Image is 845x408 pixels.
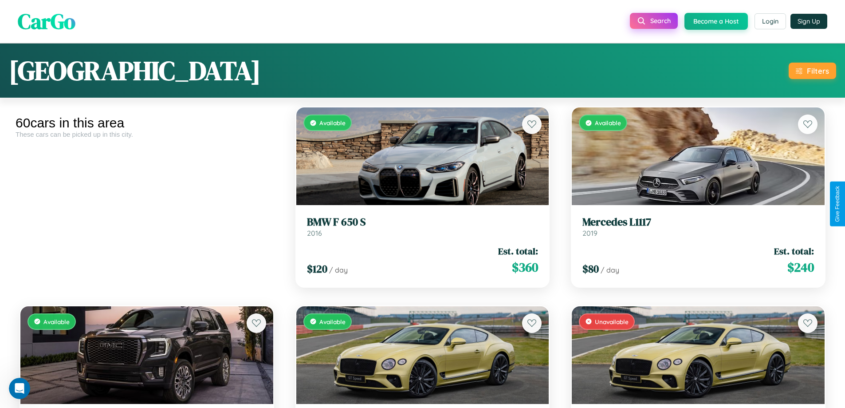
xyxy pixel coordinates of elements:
[9,52,261,89] h1: [GEOGRAPHIC_DATA]
[582,261,599,276] span: $ 80
[755,13,786,29] button: Login
[307,229,322,238] span: 2016
[582,229,597,238] span: 2019
[684,13,748,30] button: Become a Host
[329,265,348,274] span: / day
[789,63,836,79] button: Filters
[307,216,538,229] h3: BMW F 650 S
[630,13,678,29] button: Search
[16,115,278,131] div: 60 cars in this area
[650,17,671,25] span: Search
[595,318,629,325] span: Unavailable
[582,216,814,238] a: Mercedes L11172019
[9,378,30,399] iframe: Intercom live chat
[16,131,278,138] div: These cars can be picked up in this city.
[582,216,814,229] h3: Mercedes L1117
[595,119,621,127] span: Available
[774,245,814,257] span: Est. total:
[512,258,538,276] span: $ 360
[18,7,75,36] span: CarGo
[307,216,538,238] a: BMW F 650 S2016
[498,245,538,257] span: Est. total:
[319,318,346,325] span: Available
[319,119,346,127] span: Available
[307,261,327,276] span: $ 120
[807,66,829,75] div: Filters
[790,14,827,29] button: Sign Up
[787,258,814,276] span: $ 240
[601,265,619,274] span: / day
[43,318,70,325] span: Available
[834,186,841,222] div: Give Feedback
